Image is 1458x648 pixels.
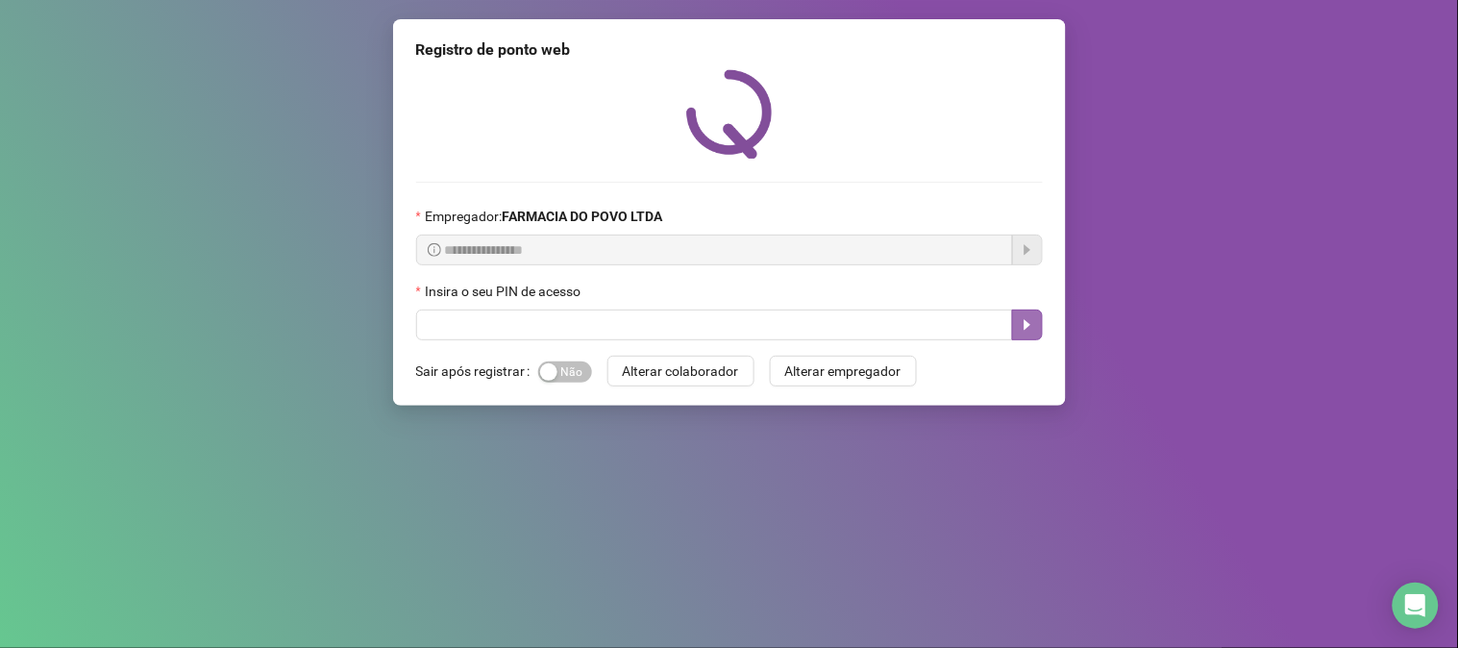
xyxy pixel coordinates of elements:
[1393,583,1439,629] div: Open Intercom Messenger
[607,356,754,386] button: Alterar colaborador
[502,209,662,224] strong: FARMACIA DO POVO LTDA
[1020,317,1035,333] span: caret-right
[785,361,902,382] span: Alterar empregador
[686,69,773,159] img: QRPoint
[416,356,538,386] label: Sair após registrar
[623,361,739,382] span: Alterar colaborador
[416,38,1043,62] div: Registro de ponto web
[425,206,662,227] span: Empregador :
[770,356,917,386] button: Alterar empregador
[428,243,441,257] span: info-circle
[416,281,593,302] label: Insira o seu PIN de acesso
